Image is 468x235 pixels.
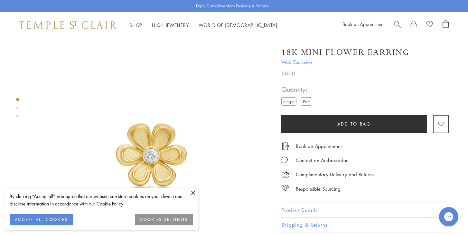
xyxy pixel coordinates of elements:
[10,193,193,207] div: By clicking “Accept all”, you agree that our website can store cookies on your device and disclos...
[281,170,289,178] img: icon_delivery.svg
[281,84,315,95] span: Quantity:
[337,120,371,127] span: Add to bag
[296,185,341,193] div: Responsible Sourcing
[281,185,289,191] img: icon_sourcing.svg
[281,47,410,58] h1: 18K Mini Flower Earring
[281,218,449,232] button: Shipping & Returns
[196,3,269,9] p: Enjoy Complimentary Delivery & Returns
[281,58,449,66] span: Web Exclusive
[281,69,295,78] span: $800
[199,22,277,28] a: World of [DEMOGRAPHIC_DATA]World of [DEMOGRAPHIC_DATA]
[436,205,462,229] iframe: Gorgias live chat messenger
[281,115,427,133] button: Add to bag
[281,97,296,105] label: Single
[129,22,142,28] a: ShopShop
[281,143,289,150] img: icon_appointment.svg
[301,97,312,105] label: Pair
[129,21,277,29] nav: Main navigation
[426,20,433,30] a: View Wishlist
[342,21,384,27] a: Book an Appointment
[152,22,189,28] a: High JewelleryHigh Jewellery
[296,170,374,178] p: Complimentary Delivery and Returns
[281,156,288,163] img: MessageIcon-01_2.svg
[296,143,342,150] a: Book an Appointment
[443,20,449,30] a: Open Shopping Bag
[135,214,193,225] button: COOKIES SETTINGS
[10,214,73,225] button: ACCEPT ALL COOKIES
[19,21,117,29] img: Temple St. Clair
[296,156,348,164] div: Contact an Ambassador
[16,96,19,123] div: Product gallery navigation
[281,203,449,217] button: Product Details
[394,20,401,30] a: Search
